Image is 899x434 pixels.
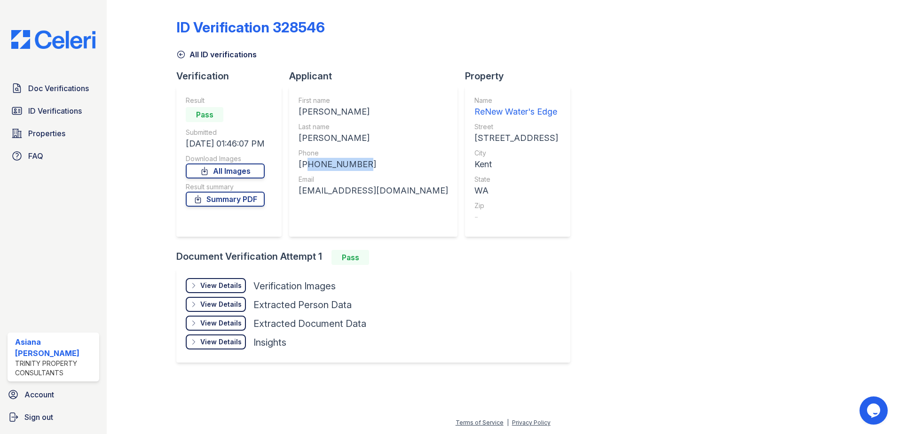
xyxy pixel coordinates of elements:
[176,19,325,36] div: ID Verification 328546
[4,408,103,426] a: Sign out
[474,122,558,132] div: Street
[474,184,558,197] div: WA
[299,122,448,132] div: Last name
[299,158,448,171] div: [PHONE_NUMBER]
[24,411,53,423] span: Sign out
[186,192,265,207] a: Summary PDF
[24,389,54,400] span: Account
[8,124,99,143] a: Properties
[474,210,558,224] div: -
[28,128,65,139] span: Properties
[474,132,558,145] div: [STREET_ADDRESS]
[299,96,448,105] div: First name
[8,147,99,165] a: FAQ
[474,148,558,158] div: City
[299,132,448,145] div: [PERSON_NAME]
[186,128,265,137] div: Submitted
[474,96,558,105] div: Name
[4,30,103,49] img: CE_Logo_Blue-a8612792a0a2168367f1c8372b55b34899dd931a85d93a1a3d3e32e68fde9ad4.png
[186,96,265,105] div: Result
[15,336,95,359] div: Asiana [PERSON_NAME]
[176,250,578,265] div: Document Verification Attempt 1
[200,300,242,309] div: View Details
[28,150,43,162] span: FAQ
[456,419,504,426] a: Terms of Service
[465,70,578,83] div: Property
[860,396,890,425] iframe: chat widget
[253,298,352,311] div: Extracted Person Data
[4,385,103,404] a: Account
[474,158,558,171] div: Kent
[176,49,257,60] a: All ID verifications
[186,154,265,163] div: Download Images
[186,163,265,178] a: All Images
[186,137,265,150] div: [DATE] 01:46:07 PM
[474,201,558,210] div: Zip
[299,105,448,118] div: [PERSON_NAME]
[299,184,448,197] div: [EMAIL_ADDRESS][DOMAIN_NAME]
[253,317,366,330] div: Extracted Document Data
[253,279,336,293] div: Verification Images
[512,419,551,426] a: Privacy Policy
[299,148,448,158] div: Phone
[299,175,448,184] div: Email
[28,83,89,94] span: Doc Verifications
[474,105,558,118] div: ReNew Water's Edge
[200,337,242,347] div: View Details
[28,105,82,116] span: ID Verifications
[289,70,465,83] div: Applicant
[8,101,99,120] a: ID Verifications
[200,281,242,290] div: View Details
[507,419,509,426] div: |
[186,182,265,192] div: Result summary
[200,318,242,328] div: View Details
[474,96,558,118] a: Name ReNew Water's Edge
[253,336,286,349] div: Insights
[8,79,99,98] a: Doc Verifications
[331,250,369,265] div: Pass
[15,359,95,378] div: Trinity Property Consultants
[186,107,223,122] div: Pass
[474,175,558,184] div: State
[176,70,289,83] div: Verification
